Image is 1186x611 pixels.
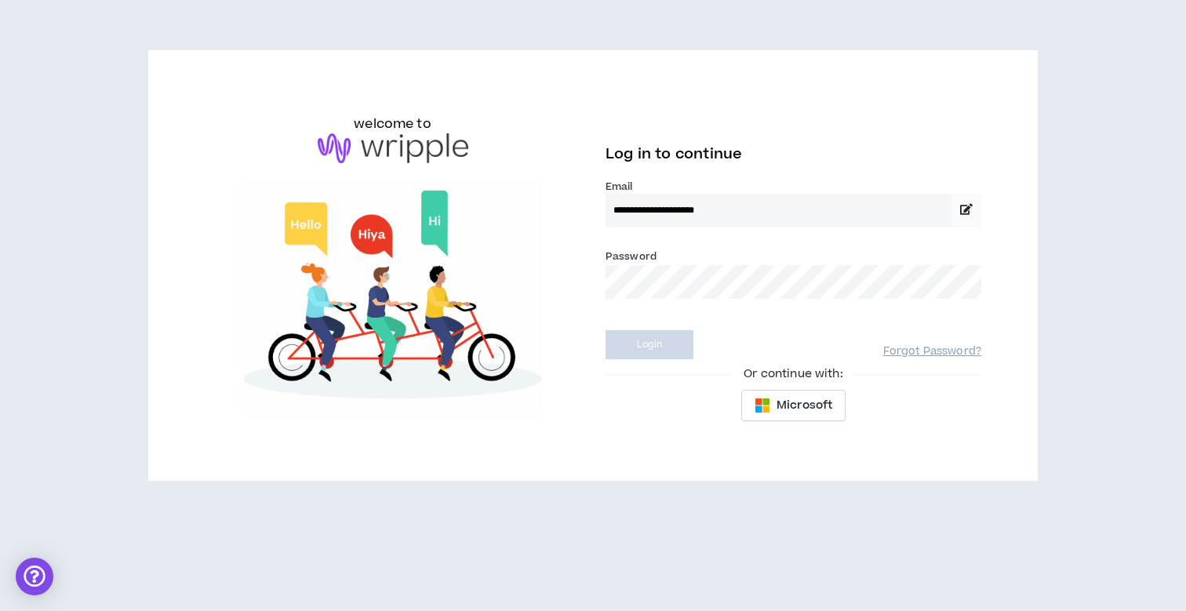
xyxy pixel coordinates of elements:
[606,180,981,194] label: Email
[741,390,846,421] button: Microsoft
[606,249,657,264] label: Password
[883,344,981,359] a: Forgot Password?
[205,179,580,416] img: Welcome to Wripple
[733,366,853,383] span: Or continue with:
[16,558,53,595] div: Open Intercom Messenger
[606,144,742,164] span: Log in to continue
[318,133,468,163] img: logo-brand.png
[354,115,431,133] h6: welcome to
[777,397,832,414] span: Microsoft
[606,330,693,359] button: Login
